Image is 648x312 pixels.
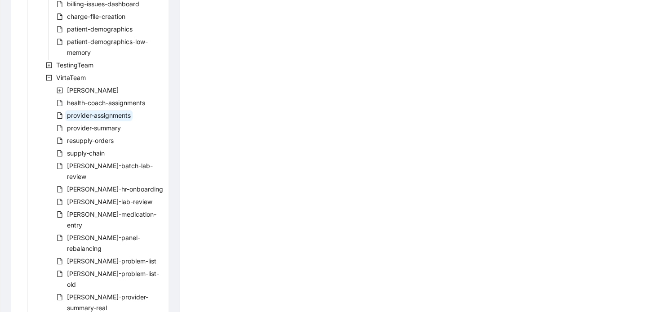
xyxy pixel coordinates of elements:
span: resupply-orders [65,135,115,146]
span: virta-batch-lab-review [65,160,169,182]
span: file [57,39,63,45]
span: [PERSON_NAME]-problem-list [67,257,156,265]
span: health-coach-assignments [65,98,147,108]
span: resupply-orders [67,137,114,144]
span: patient-demographics-low-memory [65,36,169,58]
span: virta-lab-review [65,196,154,207]
span: provider-summary [65,123,123,134]
span: minus-square [46,75,52,81]
span: file [57,258,63,264]
span: VirtaTeam [56,74,86,81]
span: virta [65,85,120,96]
span: TestingTeam [54,60,95,71]
span: file [57,112,63,119]
span: virta-medication-entry [65,209,169,231]
span: file [57,1,63,7]
span: plus-square [57,87,63,94]
span: patient-demographics [65,24,134,35]
span: patient-demographics-low-memory [67,38,148,56]
span: provider-summary [67,124,121,132]
span: TestingTeam [56,61,93,69]
span: charge-file-creation [67,13,125,20]
span: virta-panel-rebalancing [65,232,169,254]
span: file [57,150,63,156]
span: [PERSON_NAME]-provider-summary-real [67,293,148,312]
span: virta-problem-list [65,256,158,267]
span: virta-problem-list-old [65,268,169,290]
span: file [57,235,63,241]
span: file [57,271,63,277]
span: file [57,294,63,300]
span: plus-square [46,62,52,68]
span: [PERSON_NAME]-panel-rebalancing [67,234,140,252]
span: supply-chain [65,148,107,159]
span: [PERSON_NAME]-lab-review [67,198,152,205]
span: file [57,163,63,169]
span: patient-demographics [67,25,133,33]
span: file [57,26,63,32]
span: file [57,186,63,192]
span: provider-assignments [67,111,131,119]
span: file [57,138,63,144]
span: [PERSON_NAME] [67,86,119,94]
span: file [57,211,63,218]
span: virta-hr-onboarding [65,184,165,195]
span: charge-file-creation [65,11,127,22]
span: [PERSON_NAME]-hr-onboarding [67,185,163,193]
span: supply-chain [67,149,105,157]
span: health-coach-assignments [67,99,145,107]
span: file [57,100,63,106]
span: VirtaTeam [54,72,88,83]
span: [PERSON_NAME]-problem-list-old [67,270,159,288]
span: file [57,199,63,205]
span: [PERSON_NAME]-batch-lab-review [67,162,153,180]
span: file [57,125,63,131]
span: [PERSON_NAME]-medication-entry [67,210,156,229]
span: provider-assignments [65,110,133,121]
span: file [57,13,63,20]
